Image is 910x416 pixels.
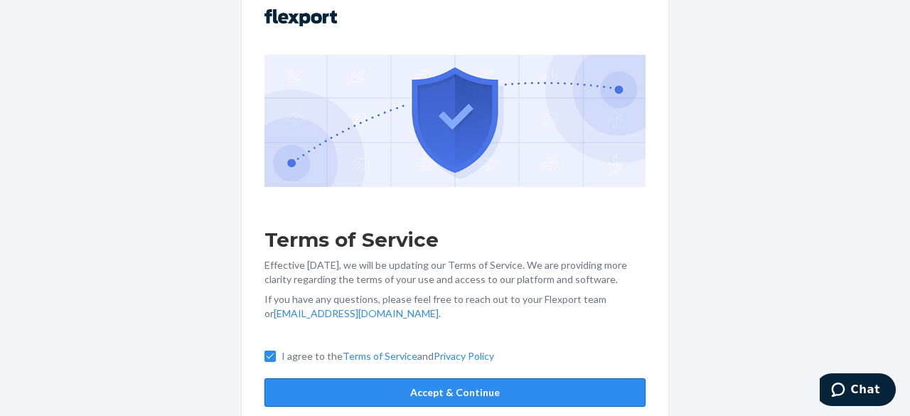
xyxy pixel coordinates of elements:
a: Privacy Policy [434,350,494,362]
p: If you have any questions, please feel free to reach out to your Flexport team or . [264,292,646,321]
a: [EMAIL_ADDRESS][DOMAIN_NAME] [274,307,439,319]
h1: Terms of Service [264,227,646,252]
img: GDPR Compliance [264,55,646,187]
img: Flexport logo [264,9,337,26]
p: Effective [DATE], we will be updating our Terms of Service. We are providing more clarity regardi... [264,258,646,287]
p: I agree to the and [282,349,494,363]
iframe: Opens a widget where you can chat to one of our agents [820,373,896,409]
button: Accept & Continue [264,378,646,407]
input: I agree to theTerms of ServiceandPrivacy Policy [264,351,276,362]
a: Terms of Service [343,350,417,362]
